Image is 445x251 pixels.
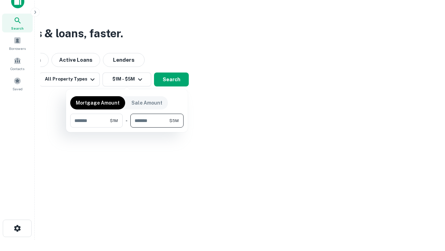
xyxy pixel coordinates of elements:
[169,117,179,124] span: $5M
[76,99,120,107] p: Mortgage Amount
[126,114,128,128] div: -
[131,99,162,107] p: Sale Amount
[110,117,118,124] span: $1M
[410,195,445,229] iframe: Chat Widget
